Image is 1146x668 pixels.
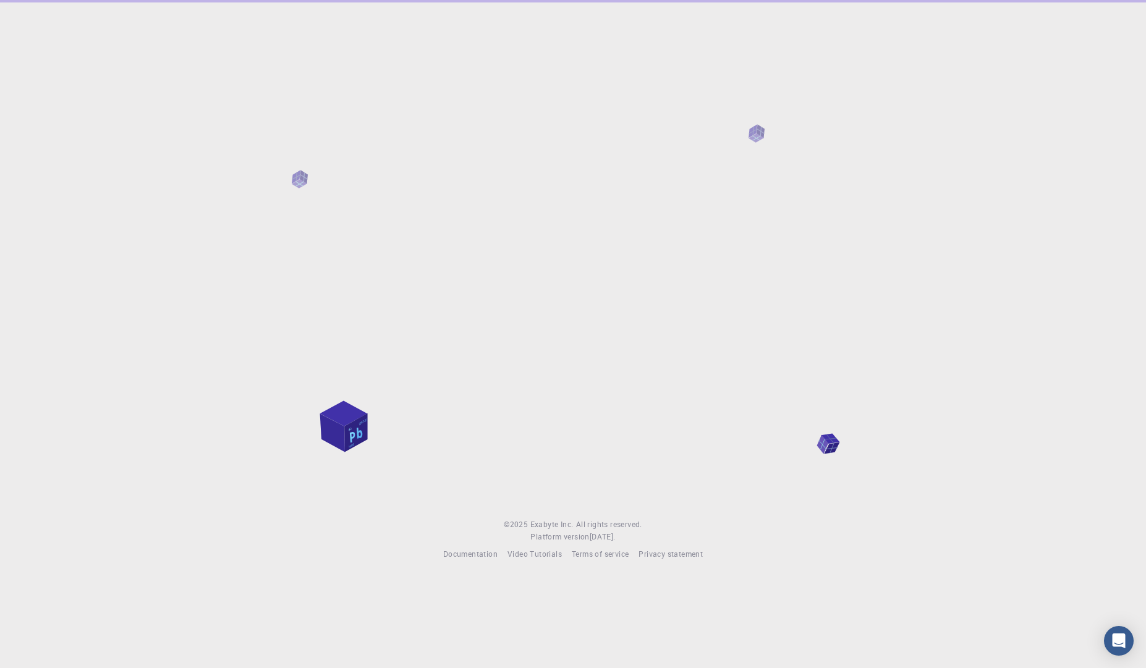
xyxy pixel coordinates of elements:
[590,531,616,541] span: [DATE] .
[504,518,530,531] span: © 2025
[530,519,574,529] span: Exabyte Inc.
[639,548,703,560] a: Privacy statement
[590,531,616,543] a: [DATE].
[576,518,642,531] span: All rights reserved.
[507,548,562,560] a: Video Tutorials
[530,531,589,543] span: Platform version
[639,549,703,559] span: Privacy statement
[572,549,629,559] span: Terms of service
[572,548,629,560] a: Terms of service
[443,549,498,559] span: Documentation
[443,548,498,560] a: Documentation
[530,518,574,531] a: Exabyte Inc.
[507,549,562,559] span: Video Tutorials
[1104,626,1134,656] div: Open Intercom Messenger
